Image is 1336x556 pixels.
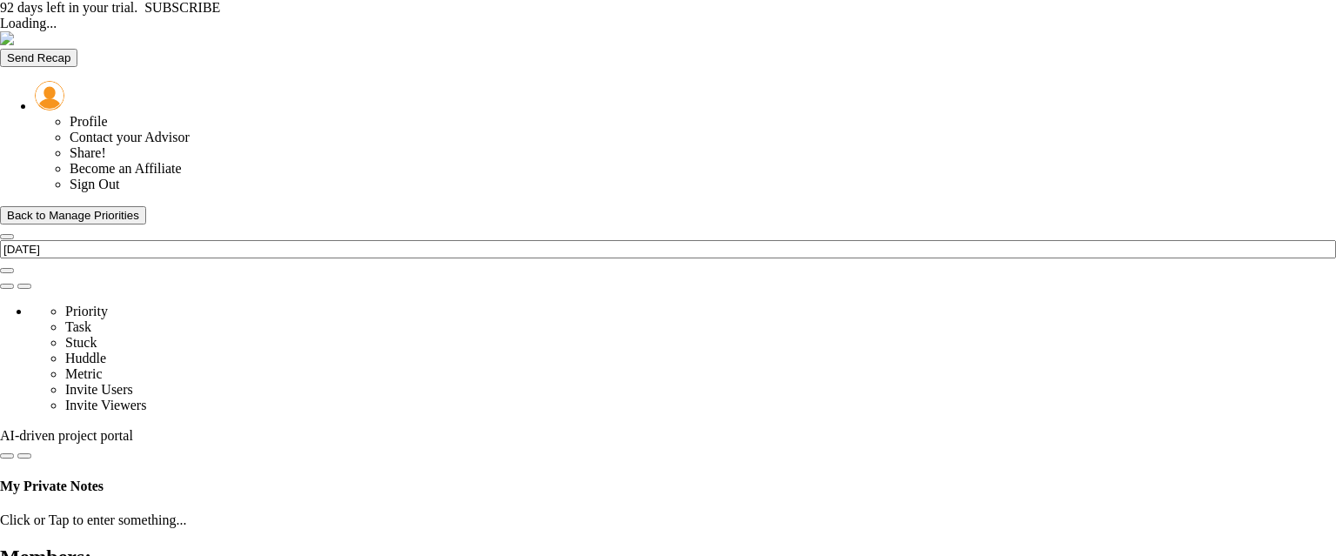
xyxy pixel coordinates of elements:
[65,319,91,334] span: Task
[70,130,190,144] span: Contact your Advisor
[70,177,119,191] span: Sign Out
[70,145,106,160] span: Share!
[65,398,146,412] span: Invite Viewers
[65,366,103,381] span: Metric
[70,161,182,176] span: Become an Affiliate
[65,335,97,350] span: Stuck
[7,51,70,64] span: Send Recap
[65,382,133,397] span: Invite Users
[7,209,139,222] div: Back to Manage Priorities
[70,114,108,129] span: Profile
[65,351,106,365] span: Huddle
[65,304,108,318] span: Priority
[35,81,64,111] img: 157261.Person.photo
